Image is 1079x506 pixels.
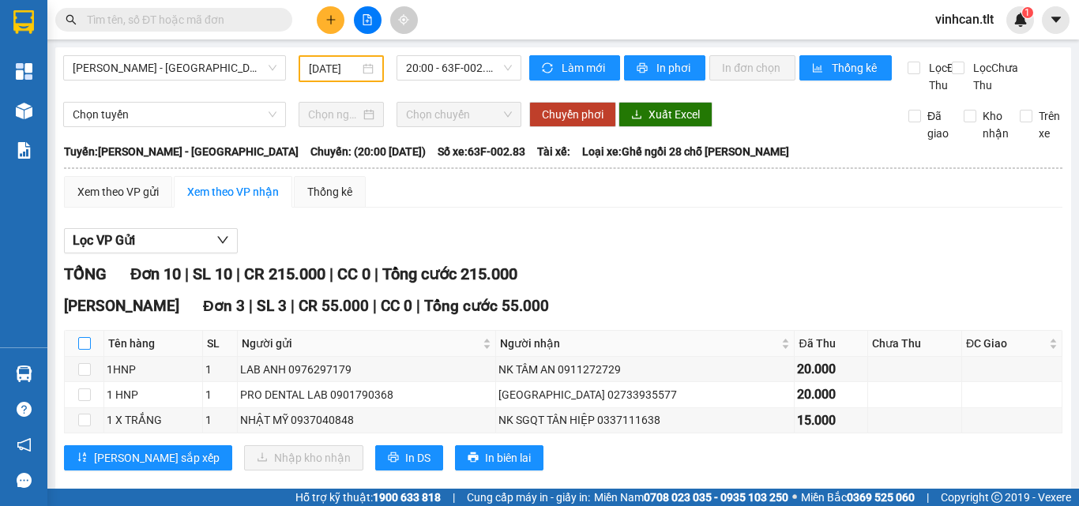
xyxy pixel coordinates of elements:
span: Người gửi [242,335,479,352]
input: Tìm tên, số ĐT hoặc mã đơn [87,11,273,28]
span: vinhcan.tlt [923,9,1006,29]
span: Người nhận [500,335,779,352]
span: aim [398,14,409,25]
button: plus [317,6,344,34]
span: Chuyến: (20:00 [DATE]) [310,143,426,160]
span: ⚪️ [792,494,797,500]
span: message [17,473,32,488]
div: 15.000 [797,410,865,430]
span: CC 0 [381,297,412,315]
strong: 0369 525 060 [847,491,915,504]
button: printerIn phơi [624,55,705,81]
div: NHẬT MỸ 0937040848 [240,411,493,429]
span: printer [637,62,650,75]
span: Tổng cước 55.000 [424,297,549,315]
input: 12/08/2025 [309,60,359,77]
span: Đã giao [921,107,955,142]
span: copyright [991,492,1002,503]
th: Đã Thu [795,331,868,357]
th: Chưa Thu [868,331,962,357]
div: 1 HNP [107,386,200,403]
button: aim [390,6,418,34]
span: caret-down [1049,13,1063,27]
div: 20.000 [797,384,865,404]
span: search [66,14,77,25]
span: [PERSON_NAME] sắp xếp [94,449,220,467]
input: Chọn ngày [308,106,360,123]
button: Chuyển phơi [529,102,616,127]
img: logo-vxr [13,10,34,34]
span: down [216,234,229,246]
button: downloadXuất Excel [618,102,712,127]
span: [PERSON_NAME] [64,297,179,315]
b: Tuyến: [PERSON_NAME] - [GEOGRAPHIC_DATA] [64,145,299,158]
span: | [249,297,253,315]
span: SL 3 [257,297,287,315]
span: Hồ Chí Minh - Mỹ Tho [73,56,276,80]
sup: 1 [1022,7,1033,18]
div: 1 [205,361,235,378]
button: file-add [354,6,382,34]
span: file-add [362,14,373,25]
div: [GEOGRAPHIC_DATA] 02733935577 [498,386,792,403]
div: NK SGQT TÂN HIỆP 0337111638 [498,411,792,429]
img: warehouse-icon [16,365,32,382]
span: 1 [1024,7,1030,18]
button: Lọc VP Gửi [64,228,238,253]
img: solution-icon [16,142,32,159]
strong: 0708 023 035 - 0935 103 250 [644,491,788,504]
button: downloadNhập kho nhận [244,445,363,470]
span: | [927,489,929,506]
span: bar-chart [812,62,825,75]
span: | [329,264,333,283]
span: CC 0 [337,264,370,283]
span: Thống kê [832,59,879,77]
button: bar-chartThống kê [799,55,892,81]
span: ĐC Giao [966,335,1046,352]
span: Lọc Đã Thu [923,59,964,94]
span: Miền Nam [594,489,788,506]
span: Hỗ trợ kỹ thuật: [295,489,441,506]
div: NK TÂM AN 0911272729 [498,361,792,378]
div: 1 X TRẮNG [107,411,200,429]
span: Chọn chuyến [406,103,512,126]
span: Số xe: 63F-002.83 [438,143,525,160]
button: In đơn chọn [709,55,795,81]
span: sync [542,62,555,75]
span: | [416,297,420,315]
span: sort-ascending [77,452,88,464]
span: In biên lai [485,449,531,467]
button: syncLàm mới [529,55,620,81]
img: icon-new-feature [1013,13,1028,27]
div: 1 [205,411,235,429]
span: Lọc VP Gửi [73,231,135,250]
span: Chọn tuyến [73,103,276,126]
div: 20.000 [797,359,865,379]
span: Đơn 3 [203,297,245,315]
span: question-circle [17,402,32,417]
img: dashboard-icon [16,63,32,80]
span: | [236,264,240,283]
span: 20:00 - 63F-002.83 [406,56,512,80]
div: 1HNP [107,361,200,378]
span: In phơi [656,59,693,77]
span: Cung cấp máy in - giấy in: [467,489,590,506]
span: Tài xế: [537,143,570,160]
span: | [185,264,189,283]
span: Đơn 10 [130,264,181,283]
span: | [373,297,377,315]
span: SL 10 [193,264,232,283]
span: In DS [405,449,430,467]
span: Kho nhận [976,107,1015,142]
div: Xem theo VP nhận [187,183,279,201]
span: TỔNG [64,264,107,283]
div: 1 [205,386,235,403]
div: Xem theo VP gửi [77,183,159,201]
span: download [631,109,642,122]
span: Miền Bắc [801,489,915,506]
img: warehouse-icon [16,103,32,119]
div: Thống kê [307,183,352,201]
strong: 1900 633 818 [373,491,441,504]
span: | [374,264,378,283]
th: SL [203,331,238,357]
